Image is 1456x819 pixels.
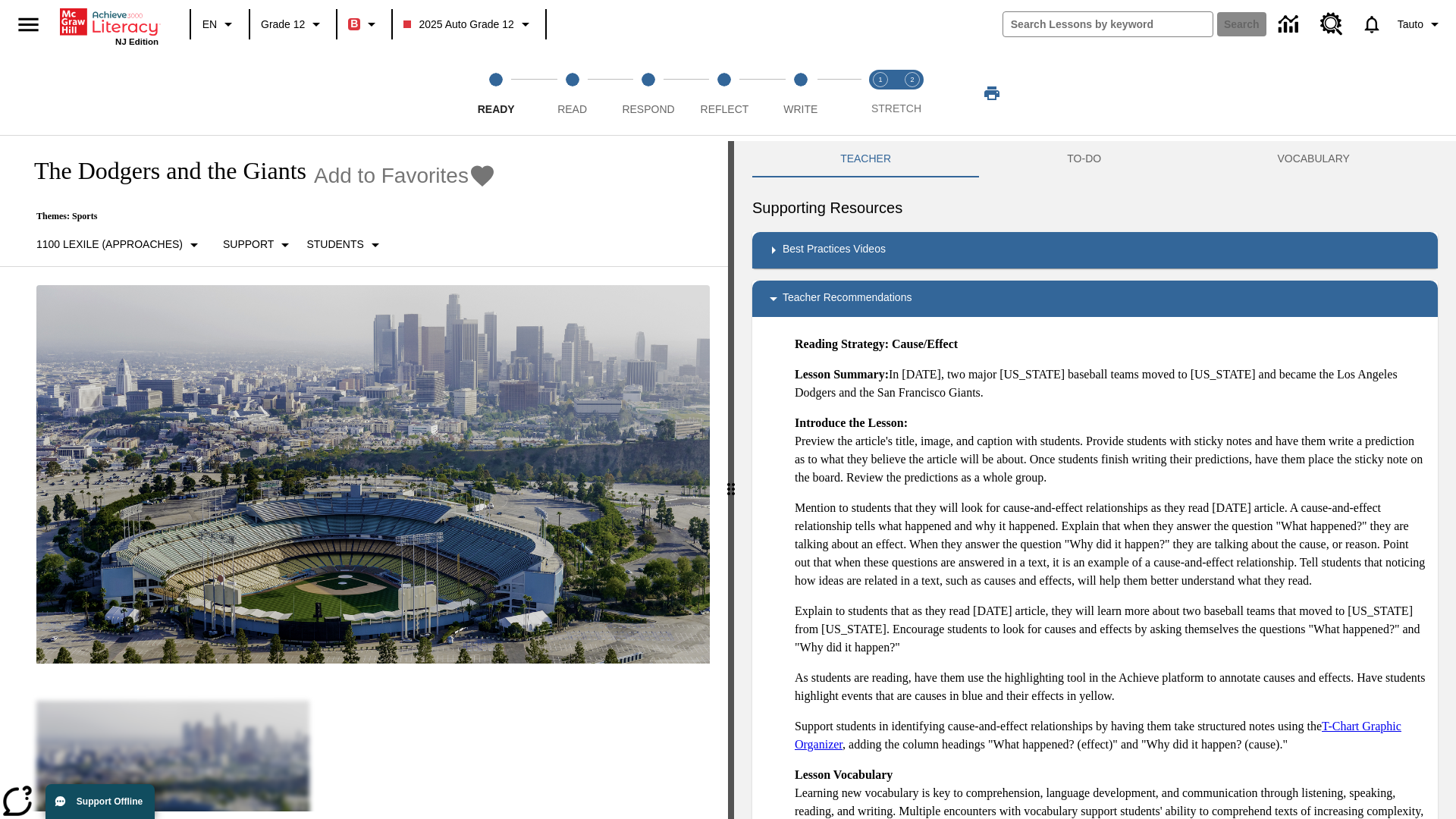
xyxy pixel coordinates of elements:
button: Ready step 1 of 5 [452,52,540,135]
strong: Cause/Effect [892,337,958,350]
span: EN [202,17,217,33]
img: Dodgers stadium. [36,285,710,664]
button: Print [968,80,1016,107]
button: Stretch Read step 1 of 2 [858,52,902,135]
span: B [350,14,358,33]
button: Scaffolds, Support [217,231,300,259]
p: Teacher Recommendations [783,290,912,308]
button: Read step 2 of 5 [528,52,616,135]
a: T-Chart Graphic Organizer [795,720,1401,751]
p: Themes: Sports [18,211,496,222]
button: Class: 2025 Auto Grade 12, Select your class [397,11,540,38]
div: Home [60,5,158,46]
p: Explain to students that as they read [DATE] article, they will learn more about two baseball tea... [795,602,1426,657]
button: Select Lexile, 1100 Lexile (Approaches) [30,231,209,259]
p: Mention to students that they will look for cause-and-effect relationships as they read [DATE] ar... [795,499,1426,590]
button: Language: EN, Select a language [196,11,244,38]
span: Read [557,103,587,115]
a: Resource Center, Will open in new tab [1311,4,1352,45]
button: Stretch Respond step 2 of 2 [890,52,934,135]
div: Instructional Panel Tabs [752,141,1438,177]
button: Profile/Settings [1392,11,1450,38]
span: Grade 12 [261,17,305,33]
p: As students are reading, have them use the highlighting tool in the Achieve platform to annotate ... [795,669,1426,705]
p: Support [223,237,274,253]
text: 1 [878,76,882,83]
strong: Reading Strategy: [795,337,889,350]
p: 1100 Lexile (Approaches) [36,237,183,253]
h6: Supporting Resources [752,196,1438,220]
div: Press Enter or Spacebar and then press right and left arrow keys to move the slider [728,141,734,819]
span: Write [783,103,817,115]
strong: Lesson Vocabulary [795,768,893,781]
input: search field [1003,12,1213,36]
button: Reflect step 4 of 5 [680,52,768,135]
button: Open side menu [6,2,51,47]
span: STRETCH [871,102,921,115]
span: Tauto [1398,17,1423,33]
strong: Introduce the Lesson: [795,416,908,429]
span: NJ Edition [115,37,158,46]
h1: The Dodgers and the Giants [18,157,306,185]
button: Support Offline [45,784,155,819]
p: Preview the article's title, image, and caption with students. Provide students with sticky notes... [795,414,1426,487]
span: Add to Favorites [314,164,469,188]
span: Support Offline [77,796,143,807]
button: Select Student [300,231,390,259]
div: Teacher Recommendations [752,281,1438,317]
span: Reflect [701,103,749,115]
p: Support students in identifying cause-and-effect relationships by having them take structured not... [795,717,1426,754]
button: Add to Favorites - The Dodgers and the Giants [314,162,496,189]
button: Write step 5 of 5 [757,52,845,135]
span: Respond [622,103,674,115]
a: Data Center [1269,4,1311,45]
text: 2 [910,76,914,83]
span: Ready [478,103,515,115]
button: Boost Class color is red. Change class color [342,11,387,38]
p: Best Practices Videos [783,241,886,259]
div: Best Practices Videos [752,232,1438,268]
div: activity [734,141,1456,819]
a: Notifications [1352,5,1392,44]
button: Grade: Grade 12, Select a grade [255,11,331,38]
button: Teacher [752,141,979,177]
strong: Lesson Summary: [795,368,889,381]
p: In [DATE], two major [US_STATE] baseball teams moved to [US_STATE] and became the Los Angeles Dod... [795,366,1426,402]
button: VOCABULARY [1189,141,1438,177]
span: 2025 Auto Grade 12 [403,17,513,33]
button: Respond step 3 of 5 [604,52,692,135]
p: Students [306,237,363,253]
button: TO-DO [979,141,1189,177]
